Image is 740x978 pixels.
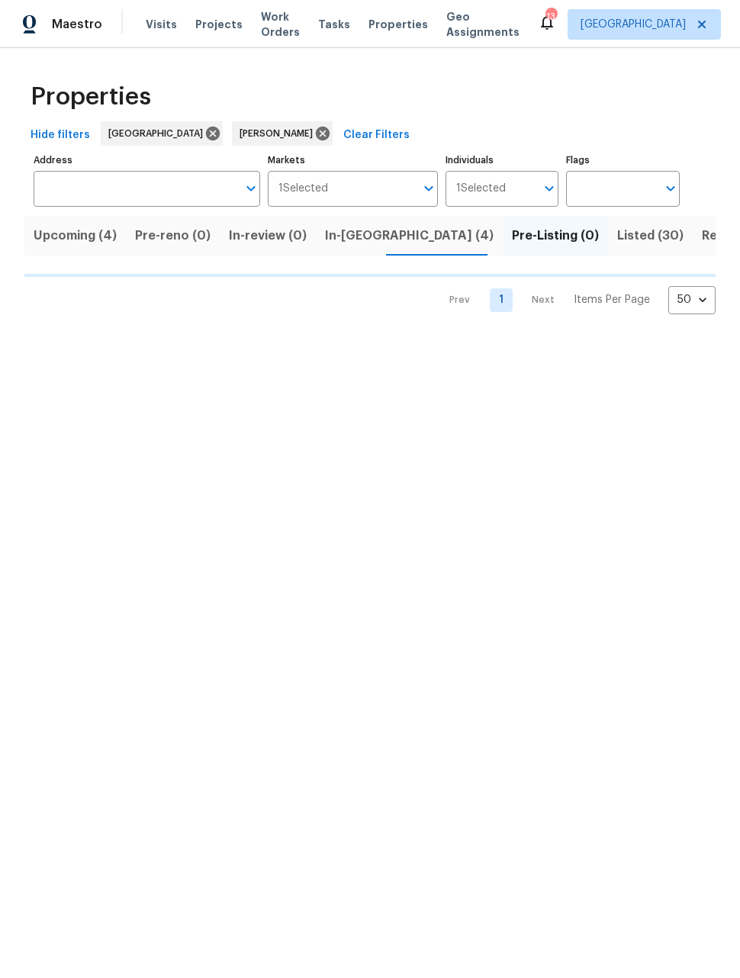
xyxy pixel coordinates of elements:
[318,19,350,30] span: Tasks
[539,178,560,199] button: Open
[435,286,716,314] nav: Pagination Navigation
[135,225,211,246] span: Pre-reno (0)
[268,156,438,165] label: Markets
[24,121,96,150] button: Hide filters
[34,156,260,165] label: Address
[545,9,556,24] div: 13
[240,178,262,199] button: Open
[617,225,684,246] span: Listed (30)
[668,280,716,320] div: 50
[278,182,328,195] span: 1 Selected
[146,17,177,32] span: Visits
[31,126,90,145] span: Hide filters
[31,89,151,105] span: Properties
[101,121,223,146] div: [GEOGRAPHIC_DATA]
[660,178,681,199] button: Open
[195,17,243,32] span: Projects
[581,17,686,32] span: [GEOGRAPHIC_DATA]
[418,178,439,199] button: Open
[446,156,559,165] label: Individuals
[232,121,333,146] div: [PERSON_NAME]
[261,9,300,40] span: Work Orders
[325,225,494,246] span: In-[GEOGRAPHIC_DATA] (4)
[34,225,117,246] span: Upcoming (4)
[490,288,513,312] a: Goto page 1
[229,225,307,246] span: In-review (0)
[337,121,416,150] button: Clear Filters
[52,17,102,32] span: Maestro
[108,126,209,141] span: [GEOGRAPHIC_DATA]
[574,292,650,307] p: Items Per Page
[240,126,319,141] span: [PERSON_NAME]
[446,9,520,40] span: Geo Assignments
[566,156,680,165] label: Flags
[456,182,506,195] span: 1 Selected
[512,225,599,246] span: Pre-Listing (0)
[343,126,410,145] span: Clear Filters
[368,17,428,32] span: Properties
